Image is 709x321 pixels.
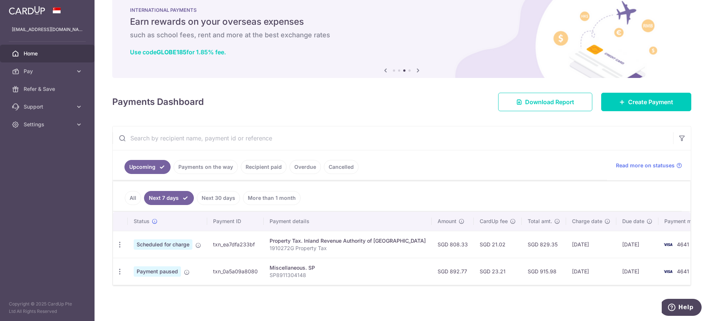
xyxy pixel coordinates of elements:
a: Use codeGLOBE185for 1.85% fee. [130,48,226,56]
th: Payment details [264,212,432,231]
a: More than 1 month [243,191,301,205]
h4: Payments Dashboard [112,95,204,109]
a: Payments on the way [174,160,238,174]
a: Overdue [290,160,321,174]
span: Create Payment [628,98,673,106]
td: [DATE] [566,258,616,285]
span: Total amt. [528,218,552,225]
th: Payment ID [207,212,264,231]
span: Home [24,50,72,57]
div: Miscellaneous. SP [270,264,426,272]
div: Property Tax. Inland Revenue Authority of [GEOGRAPHIC_DATA] [270,237,426,245]
a: Next 30 days [197,191,240,205]
iframe: Opens a widget where you can find more information [662,299,702,317]
p: SP8911304148 [270,272,426,279]
span: Refer & Save [24,85,72,93]
a: Upcoming [124,160,171,174]
a: Read more on statuses [616,162,682,169]
span: Status [134,218,150,225]
td: txn_ea7dfa233bf [207,231,264,258]
td: [DATE] [616,231,658,258]
span: Settings [24,121,72,128]
span: Download Report [525,98,574,106]
td: SGD 915.98 [522,258,566,285]
span: Amount [438,218,456,225]
td: [DATE] [616,258,658,285]
h6: such as school fees, rent and more at the best exchange rates [130,31,674,40]
h5: Earn rewards on your overseas expenses [130,16,674,28]
img: Bank Card [661,267,675,276]
b: GLOBE185 [157,48,186,56]
p: 1910272G Property Tax [270,245,426,252]
span: Scheduled for charge [134,239,192,250]
a: Next 7 days [144,191,194,205]
a: Download Report [498,93,592,111]
img: CardUp [9,6,45,15]
p: INTERNATIONAL PAYMENTS [130,7,674,13]
span: Pay [24,68,72,75]
td: SGD 808.33 [432,231,474,258]
td: [DATE] [566,231,616,258]
span: Payment paused [134,266,181,277]
a: Create Payment [601,93,691,111]
a: Cancelled [324,160,359,174]
p: [EMAIL_ADDRESS][DOMAIN_NAME] [12,26,83,33]
span: Due date [622,218,644,225]
span: 4641 [677,241,689,247]
td: SGD 829.35 [522,231,566,258]
td: SGD 21.02 [474,231,522,258]
span: 4641 [677,268,689,274]
img: Bank Card [661,240,675,249]
span: Charge date [572,218,602,225]
a: Recipient paid [241,160,287,174]
input: Search by recipient name, payment id or reference [113,126,673,150]
a: All [125,191,141,205]
span: Support [24,103,72,110]
span: Read more on statuses [616,162,675,169]
span: CardUp fee [480,218,508,225]
td: SGD 23.21 [474,258,522,285]
td: SGD 892.77 [432,258,474,285]
td: txn_0a5a09a8080 [207,258,264,285]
